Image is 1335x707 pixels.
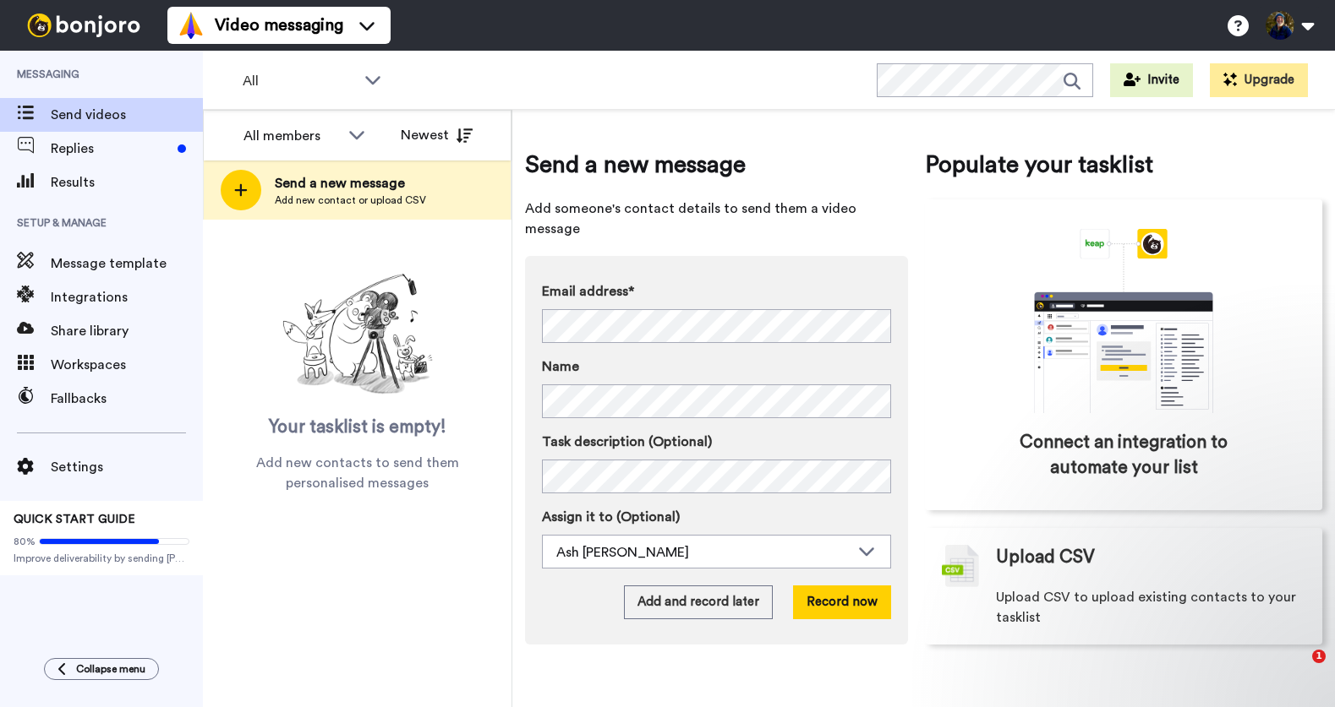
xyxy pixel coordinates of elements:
[51,139,171,159] span: Replies
[1110,63,1193,97] button: Invite
[51,287,203,307] span: Integrations
[51,457,203,477] span: Settings
[942,545,979,587] img: csv-grey.png
[228,453,486,493] span: Add new contacts to send them personalised messages
[243,71,356,91] span: All
[525,199,908,239] span: Add someone's contact details to send them a video message
[14,535,36,548] span: 80%
[44,658,159,680] button: Collapse menu
[20,14,147,37] img: bj-logo-header-white.svg
[273,267,442,402] img: ready-set-action.png
[51,321,203,341] span: Share library
[243,126,340,146] div: All members
[51,105,203,125] span: Send videos
[542,281,891,302] label: Email address*
[14,552,189,565] span: Improve deliverability by sending [PERSON_NAME]’s from your own email
[275,173,426,193] span: Send a new message
[1210,63,1308,97] button: Upgrade
[51,253,203,274] span: Message template
[1312,650,1326,663] span: 1
[525,148,908,182] span: Send a new message
[996,587,1305,628] span: Upload CSV to upload existing contacts to your tasklist
[542,356,579,377] span: Name
[269,415,446,440] span: Your tasklist is empty!
[925,148,1322,182] span: Populate your tasklist
[556,542,850,563] div: Ash [PERSON_NAME]
[1278,650,1318,690] iframe: Intercom live chat
[51,355,203,375] span: Workspaces
[14,514,135,525] span: QUICK START GUIDE
[997,229,1250,413] div: animation
[51,389,203,409] span: Fallbacks
[178,12,205,39] img: vm-color.svg
[996,545,1095,570] span: Upload CSV
[76,662,145,676] span: Collapse menu
[215,14,343,37] span: Video messaging
[275,193,426,207] span: Add new contact or upload CSV
[51,172,203,193] span: Results
[997,430,1250,481] span: Connect an integration to automate your list
[542,507,891,527] label: Assign it to (Optional)
[388,118,485,152] button: Newest
[542,432,891,452] label: Task description (Optional)
[793,585,891,619] button: Record now
[624,585,773,619] button: Add and record later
